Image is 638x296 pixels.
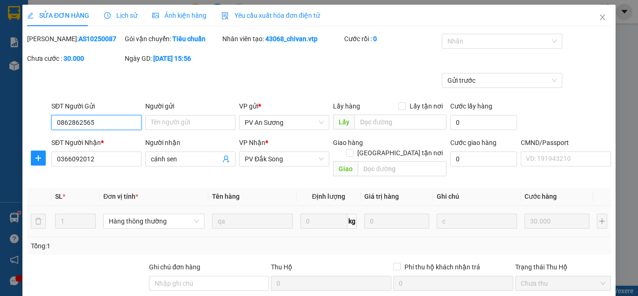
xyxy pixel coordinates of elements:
input: Dọc đường [358,161,447,176]
span: Lịch sử [104,12,137,19]
span: Lấy hàng [333,102,360,110]
span: PV Đắk Song [245,152,324,166]
input: Ghi chú đơn hàng [149,276,269,291]
input: Dọc đường [354,115,447,130]
b: 30.000 [64,55,84,62]
span: SL [55,193,63,200]
div: VP gửi [239,101,329,111]
button: delete [31,214,46,229]
span: DSG10250254 [90,35,132,42]
span: Nơi gửi: [9,65,19,79]
span: Chưa thu [521,276,605,290]
div: Người nhận [145,137,235,148]
span: [GEOGRAPHIC_DATA] tận nơi [354,148,447,158]
span: Thu Hộ [271,263,292,271]
th: Ghi chú [433,188,521,206]
input: 0 [525,214,589,229]
span: Đơn vị tính [103,193,138,200]
span: Tên hàng [212,193,240,200]
img: logo [9,21,21,44]
span: PV Đắk Song [32,65,59,71]
img: icon [221,12,229,20]
label: Cước giao hàng [450,139,496,146]
div: Gói vận chuyển: [125,34,220,44]
span: user-add [222,155,230,163]
div: Nhân viên tạo: [222,34,342,44]
span: Gửi trước [447,73,556,87]
div: Tổng: 1 [31,241,247,251]
span: close [599,14,606,21]
span: Yêu cầu xuất hóa đơn điện tử [221,12,320,19]
b: AS10250087 [78,35,116,43]
div: Ngày GD: [125,53,220,64]
span: Hàng thông thường [109,214,199,228]
input: 0 [364,214,429,229]
input: Ghi Chú [437,214,517,229]
strong: BIÊN NHẬN GỬI HÀNG HOÁ [32,56,108,63]
b: 43068_chivan.vtp [265,35,318,43]
span: SỬA ĐƠN HÀNG [27,12,89,19]
span: edit [27,12,34,19]
label: Ghi chú đơn hàng [149,263,200,271]
span: clock-circle [104,12,111,19]
span: Lấy tận nơi [406,101,447,111]
span: plus [31,154,45,162]
span: Giao hàng [333,139,363,146]
span: Lấy [333,115,354,130]
b: 0 [373,35,377,43]
input: Cước giao hàng [450,152,517,166]
span: Cước hàng [525,193,557,200]
div: CMND/Passport [521,137,611,148]
span: Định lượng [312,193,345,200]
span: Giá trị hàng [364,193,399,200]
div: SĐT Người Nhận [51,137,142,148]
span: Nơi nhận: [71,65,86,79]
span: picture [152,12,159,19]
div: Chưa cước : [27,53,123,64]
span: Phí thu hộ khách nhận trả [401,262,484,272]
span: Ảnh kiện hàng [152,12,206,19]
span: Giao [333,161,358,176]
span: kg [347,214,357,229]
div: SĐT Người Gửi [51,101,142,111]
strong: CÔNG TY TNHH [GEOGRAPHIC_DATA] 214 QL13 - P.26 - Q.BÌNH THẠNH - TP HCM 1900888606 [24,15,76,50]
span: VP 214 [94,65,109,71]
input: VD: Bàn, Ghế [212,214,293,229]
div: Trạng thái Thu Hộ [515,262,611,272]
div: Cước rồi : [344,34,440,44]
label: Cước lấy hàng [450,102,492,110]
span: VP Nhận [239,139,265,146]
b: Tiêu chuẩn [172,35,206,43]
button: Close [589,5,616,31]
button: plus [597,214,608,229]
span: 18:07:06 [DATE] [89,42,132,49]
b: [DATE] 15:56 [153,55,191,62]
div: [PERSON_NAME]: [27,34,123,44]
button: plus [31,151,46,166]
div: Người gửi [145,101,235,111]
input: Cước lấy hàng [450,115,517,130]
span: PV An Sương [245,116,324,130]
